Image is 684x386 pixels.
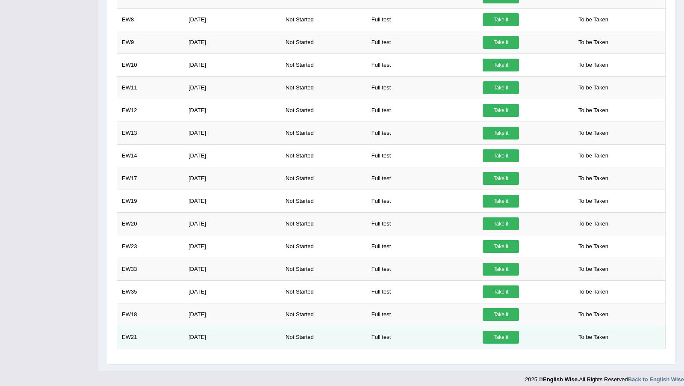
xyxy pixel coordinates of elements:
td: EW35 [117,280,184,303]
a: Take it [483,81,519,94]
td: Not Started [281,235,367,258]
td: Full test [367,212,478,235]
span: To be Taken [574,59,613,71]
span: To be Taken [574,104,613,117]
td: [DATE] [184,31,281,53]
td: EW21 [117,326,184,348]
div: 2025 © All Rights Reserved [525,371,684,383]
span: To be Taken [574,172,613,185]
span: To be Taken [574,36,613,49]
td: Full test [367,31,478,53]
a: Take it [483,217,519,230]
td: EW23 [117,235,184,258]
td: EW12 [117,99,184,122]
strong: English Wise. [543,376,579,383]
td: Not Started [281,303,367,326]
td: EW11 [117,76,184,99]
a: Take it [483,195,519,208]
span: To be Taken [574,149,613,162]
td: Full test [367,144,478,167]
td: EW18 [117,303,184,326]
td: Full test [367,280,478,303]
td: [DATE] [184,53,281,76]
td: [DATE] [184,303,281,326]
td: Full test [367,99,478,122]
td: [DATE] [184,122,281,144]
span: To be Taken [574,195,613,208]
td: [DATE] [184,99,281,122]
td: Not Started [281,280,367,303]
td: Not Started [281,76,367,99]
td: [DATE] [184,258,281,280]
td: Full test [367,53,478,76]
td: EW17 [117,167,184,190]
td: Full test [367,122,478,144]
a: Take it [483,127,519,140]
span: To be Taken [574,308,613,321]
td: Not Started [281,212,367,235]
td: Full test [367,76,478,99]
td: Full test [367,167,478,190]
td: Not Started [281,326,367,348]
a: Take it [483,331,519,344]
td: Not Started [281,31,367,53]
td: [DATE] [184,8,281,31]
td: EW19 [117,190,184,212]
td: Not Started [281,8,367,31]
a: Take it [483,104,519,117]
span: To be Taken [574,331,613,344]
td: Full test [367,258,478,280]
td: Not Started [281,144,367,167]
td: Not Started [281,122,367,144]
span: To be Taken [574,217,613,230]
td: Full test [367,8,478,31]
span: To be Taken [574,263,613,276]
span: To be Taken [574,285,613,298]
span: To be Taken [574,240,613,253]
td: [DATE] [184,212,281,235]
span: To be Taken [574,13,613,26]
a: Take it [483,285,519,298]
a: Take it [483,308,519,321]
td: Full test [367,235,478,258]
a: Back to English Wise [628,376,684,383]
span: To be Taken [574,81,613,94]
td: EW13 [117,122,184,144]
td: [DATE] [184,280,281,303]
td: Full test [367,303,478,326]
td: Full test [367,190,478,212]
a: Take it [483,149,519,162]
td: EW9 [117,31,184,53]
td: [DATE] [184,144,281,167]
td: [DATE] [184,167,281,190]
td: EW20 [117,212,184,235]
span: To be Taken [574,127,613,140]
td: [DATE] [184,326,281,348]
td: EW33 [117,258,184,280]
td: Not Started [281,99,367,122]
td: EW14 [117,144,184,167]
a: Take it [483,172,519,185]
td: [DATE] [184,235,281,258]
td: Full test [367,326,478,348]
td: Not Started [281,53,367,76]
a: Take it [483,59,519,71]
td: Not Started [281,258,367,280]
td: [DATE] [184,190,281,212]
a: Take it [483,263,519,276]
td: Not Started [281,167,367,190]
a: Take it [483,13,519,26]
td: EW10 [117,53,184,76]
td: EW8 [117,8,184,31]
a: Take it [483,36,519,49]
td: Not Started [281,190,367,212]
td: [DATE] [184,76,281,99]
a: Take it [483,240,519,253]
